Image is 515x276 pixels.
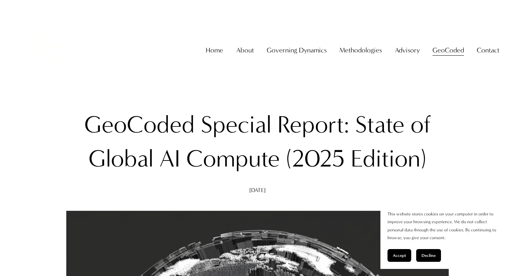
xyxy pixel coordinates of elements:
[89,142,153,176] div: Global
[286,142,345,176] div: (2025
[477,44,499,56] span: Contact
[355,108,404,142] div: State
[421,253,436,258] span: Decline
[387,210,501,242] p: This website stores cookies on your computer in order to improve your browsing experience. We do ...
[277,108,349,142] div: Report:
[267,44,327,56] span: Governing Dynamics
[432,44,464,56] span: GeoCoded
[267,43,327,57] a: folder dropdown
[84,108,195,142] div: GeoCoded
[339,43,382,57] a: folder dropdown
[249,187,266,193] span: [DATE]
[395,43,420,57] a: folder dropdown
[380,203,508,269] section: Cookie banner
[351,142,426,176] div: Edition)
[236,43,254,57] a: folder dropdown
[387,249,411,262] button: Accept
[393,253,406,258] span: Accept
[201,108,271,142] div: Special
[416,249,441,262] button: Decline
[236,44,254,56] span: About
[159,142,180,176] div: AI
[186,142,280,176] div: Compute
[16,17,81,83] img: Christopher Sanchez &amp; Co.
[411,108,431,142] div: of
[477,43,499,57] a: folder dropdown
[339,44,382,56] span: Methodologies
[206,43,223,57] a: Home
[432,43,464,57] a: folder dropdown
[395,44,420,56] span: Advisory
